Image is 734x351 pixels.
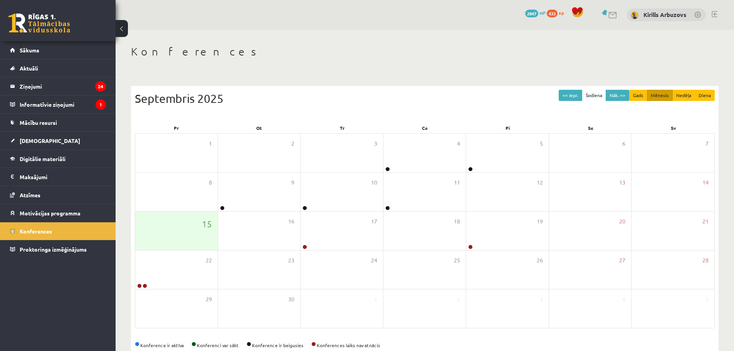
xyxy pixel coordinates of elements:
[705,295,709,304] span: 5
[537,256,543,265] span: 26
[582,90,606,101] button: Šodiena
[10,114,106,131] a: Mācību resursi
[20,168,106,186] legend: Maksājumi
[559,10,564,16] span: xp
[383,123,466,133] div: Ce
[619,178,625,187] span: 13
[291,139,294,148] span: 2
[96,99,106,110] i: 1
[371,256,377,265] span: 24
[10,240,106,258] a: Proktoringa izmēģinājums
[559,90,582,101] button: << Iepr.
[619,256,625,265] span: 27
[20,228,52,235] span: Konferences
[20,65,38,72] span: Aktuāli
[209,178,212,187] span: 8
[540,295,543,304] span: 3
[631,12,638,19] img: Kirills Arbuzovs
[643,11,686,18] a: Kirills Arbuzovs
[135,90,715,107] div: Septembris 2025
[540,139,543,148] span: 5
[466,123,549,133] div: Pi
[10,150,106,168] a: Digitālie materiāli
[288,256,294,265] span: 23
[301,123,383,133] div: Tr
[288,295,294,304] span: 30
[10,132,106,149] a: [DEMOGRAPHIC_DATA]
[457,139,460,148] span: 4
[547,10,568,16] a: 433 xp
[10,96,106,113] a: Informatīvie ziņojumi1
[10,168,106,186] a: Maksājumi
[209,139,212,148] span: 1
[20,96,106,113] legend: Informatīvie ziņojumi
[131,45,719,58] h1: Konferences
[95,81,106,92] i: 24
[218,123,301,133] div: Ot
[457,295,460,304] span: 2
[10,204,106,222] a: Motivācijas programma
[647,90,673,101] button: Mēnesis
[537,217,543,226] span: 19
[525,10,546,16] a: 2847 mP
[20,119,57,126] span: Mācību resursi
[371,178,377,187] span: 10
[371,217,377,226] span: 17
[20,191,40,198] span: Atzīmes
[454,178,460,187] span: 11
[537,178,543,187] span: 12
[705,139,709,148] span: 7
[454,256,460,265] span: 25
[291,178,294,187] span: 9
[695,90,715,101] button: Diena
[10,186,106,204] a: Atzīmes
[547,10,558,17] span: 433
[702,256,709,265] span: 28
[672,90,695,101] button: Nedēļa
[206,295,212,304] span: 29
[10,222,106,240] a: Konferences
[10,77,106,95] a: Ziņojumi24
[10,59,106,77] a: Aktuāli
[539,10,546,16] span: mP
[622,295,625,304] span: 4
[20,47,39,54] span: Sākums
[606,90,629,101] button: Nāk. >>
[454,217,460,226] span: 18
[8,13,70,33] a: Rīgas 1. Tālmācības vidusskola
[374,295,377,304] span: 1
[622,139,625,148] span: 6
[525,10,538,17] span: 2847
[20,77,106,95] legend: Ziņojumi
[374,139,377,148] span: 3
[702,217,709,226] span: 21
[20,246,87,253] span: Proktoringa izmēģinājums
[702,178,709,187] span: 14
[135,123,218,133] div: Pr
[135,342,715,349] div: Konference ir aktīva Konferenci var sākt Konference ir beigusies Konferences laiks nav atnācis
[619,217,625,226] span: 20
[288,217,294,226] span: 16
[202,217,212,230] span: 15
[549,123,632,133] div: Se
[20,210,81,217] span: Motivācijas programma
[206,256,212,265] span: 22
[20,137,80,144] span: [DEMOGRAPHIC_DATA]
[20,155,66,162] span: Digitālie materiāli
[10,41,106,59] a: Sākums
[629,90,647,101] button: Gads
[632,123,715,133] div: Sv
